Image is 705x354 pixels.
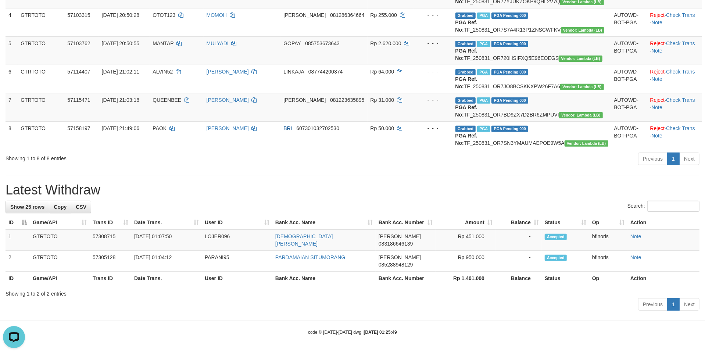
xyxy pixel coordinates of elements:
td: bflnoris [589,251,627,272]
span: PAOK [153,125,167,131]
input: Search: [647,201,699,212]
a: MULYADI [207,40,229,46]
td: TF_250831_OR7SN3YMAUMAEPOE9W5A [452,121,611,150]
td: - [495,251,542,272]
td: [DATE] 01:07:50 [131,229,202,251]
b: PGA Ref. No: [455,133,477,146]
span: Accepted [545,255,567,261]
div: Showing 1 to 2 of 2 entries [6,287,699,297]
td: GTRTOTO [18,36,64,65]
th: Trans ID: activate to sort column ascending [90,216,131,229]
th: Bank Acc. Number: activate to sort column ascending [376,216,436,229]
td: 1 [6,229,30,251]
span: [PERSON_NAME] [283,97,326,103]
th: ID [6,272,30,285]
td: PARANI95 [202,251,272,272]
a: Check Trans [666,40,695,46]
span: PGA Pending [491,41,528,47]
a: CSV [71,201,91,213]
span: Accepted [545,234,567,240]
span: ALVIN52 [153,69,173,75]
td: TF_250831_OR7S7A4R13P1ZNSCWFKV [452,8,611,36]
td: AUTOWD-BOT-PGA [611,121,647,150]
td: AUTOWD-BOT-PGA [611,8,647,36]
span: LINKAJA [283,69,304,75]
td: GTRTOTO [18,65,64,93]
span: PGA Pending [491,97,528,104]
span: Vendor URL: https://dashboard.q2checkout.com/secure [560,84,604,90]
span: Rp 2.620.000 [371,40,401,46]
a: 1 [667,298,680,311]
span: Copy [54,204,67,210]
span: [PERSON_NAME] [379,233,421,239]
span: Grabbed [455,69,476,75]
th: Balance [495,272,542,285]
span: [DATE] 21:49:06 [102,125,139,131]
span: OTOT123 [153,12,175,18]
th: ID: activate to sort column descending [6,216,30,229]
th: User ID: activate to sort column ascending [202,216,272,229]
span: 57114407 [67,69,90,75]
a: Check Trans [666,12,695,18]
span: Vendor URL: https://dashboard.q2checkout.com/secure [559,112,603,118]
span: Marked by bfljody [477,41,490,47]
th: Game/API: activate to sort column ascending [30,216,90,229]
td: GTRTOTO [18,93,64,121]
td: 4 [6,8,18,36]
th: Bank Acc. Name [272,272,376,285]
span: Copy 087744200374 to clipboard [308,69,343,75]
strong: [DATE] 01:25:49 [364,330,397,335]
span: Vendor URL: https://dashboard.q2checkout.com/secure [559,56,602,62]
a: Check Trans [666,97,695,103]
th: Bank Acc. Number [376,272,436,285]
th: Date Trans. [131,272,202,285]
span: Copy 085288948129 to clipboard [379,262,413,268]
td: · · [647,8,702,36]
a: Next [679,298,699,311]
span: GOPAY [283,40,301,46]
a: Reject [650,69,665,75]
span: Rp 255.000 [371,12,397,18]
h1: Latest Withdraw [6,183,699,197]
div: Showing 1 to 8 of 8 entries [6,152,288,162]
b: PGA Ref. No: [455,76,477,89]
td: Rp 451,000 [436,229,495,251]
th: Rp 1.401.000 [436,272,495,285]
td: · · [647,93,702,121]
th: Status [542,272,589,285]
span: 57103762 [67,40,90,46]
a: [DEMOGRAPHIC_DATA][PERSON_NAME] [275,233,333,247]
th: Game/API [30,272,90,285]
span: Rp 31.000 [371,97,394,103]
a: Note [652,133,663,139]
a: Note [652,76,663,82]
span: [PERSON_NAME] [379,254,421,260]
div: - - - [417,11,450,19]
div: - - - [417,68,450,75]
span: Grabbed [455,97,476,104]
td: 2 [6,251,30,272]
td: TF_250831_OR720HSIFXQ5E96EOEGS [452,36,611,65]
td: · · [647,36,702,65]
a: Note [630,254,641,260]
span: PGA Pending [491,69,528,75]
span: 57158197 [67,125,90,131]
span: Grabbed [455,41,476,47]
span: Grabbed [455,12,476,19]
td: GTRTOTO [30,229,90,251]
a: Copy [49,201,71,213]
span: 57115471 [67,97,90,103]
a: Reject [650,12,665,18]
td: bflnoris [589,229,627,251]
span: QUEENBEE [153,97,181,103]
td: · · [647,65,702,93]
div: - - - [417,40,450,47]
a: Next [679,153,699,165]
a: Note [652,48,663,54]
span: Copy 607301032702530 to clipboard [296,125,339,131]
a: [PERSON_NAME] [207,69,249,75]
a: [PERSON_NAME] [207,97,249,103]
th: Amount: activate to sort column ascending [436,216,495,229]
td: 5 [6,36,18,65]
span: Copy 081286364664 to clipboard [330,12,364,18]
